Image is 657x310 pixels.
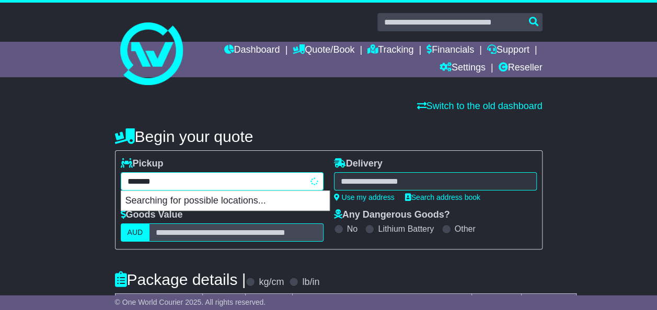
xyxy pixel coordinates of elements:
[334,209,450,221] label: Any Dangerous Goods?
[487,42,529,59] a: Support
[121,172,324,190] typeahead: Please provide city
[417,101,542,111] a: Switch to the old dashboard
[121,158,164,170] label: Pickup
[293,42,354,59] a: Quote/Book
[115,128,543,145] h4: Begin your quote
[405,193,480,201] a: Search address book
[259,277,284,288] label: kg/cm
[498,59,542,77] a: Reseller
[302,277,319,288] label: lb/in
[367,42,413,59] a: Tracking
[115,298,266,306] span: © One World Courier 2025. All rights reserved.
[224,42,280,59] a: Dashboard
[121,191,329,211] p: Searching for possible locations...
[427,42,474,59] a: Financials
[334,158,383,170] label: Delivery
[121,223,150,242] label: AUD
[455,224,476,234] label: Other
[440,59,486,77] a: Settings
[378,224,434,234] label: Lithium Battery
[121,209,183,221] label: Goods Value
[347,224,358,234] label: No
[334,193,395,201] a: Use my address
[115,271,246,288] h4: Package details |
